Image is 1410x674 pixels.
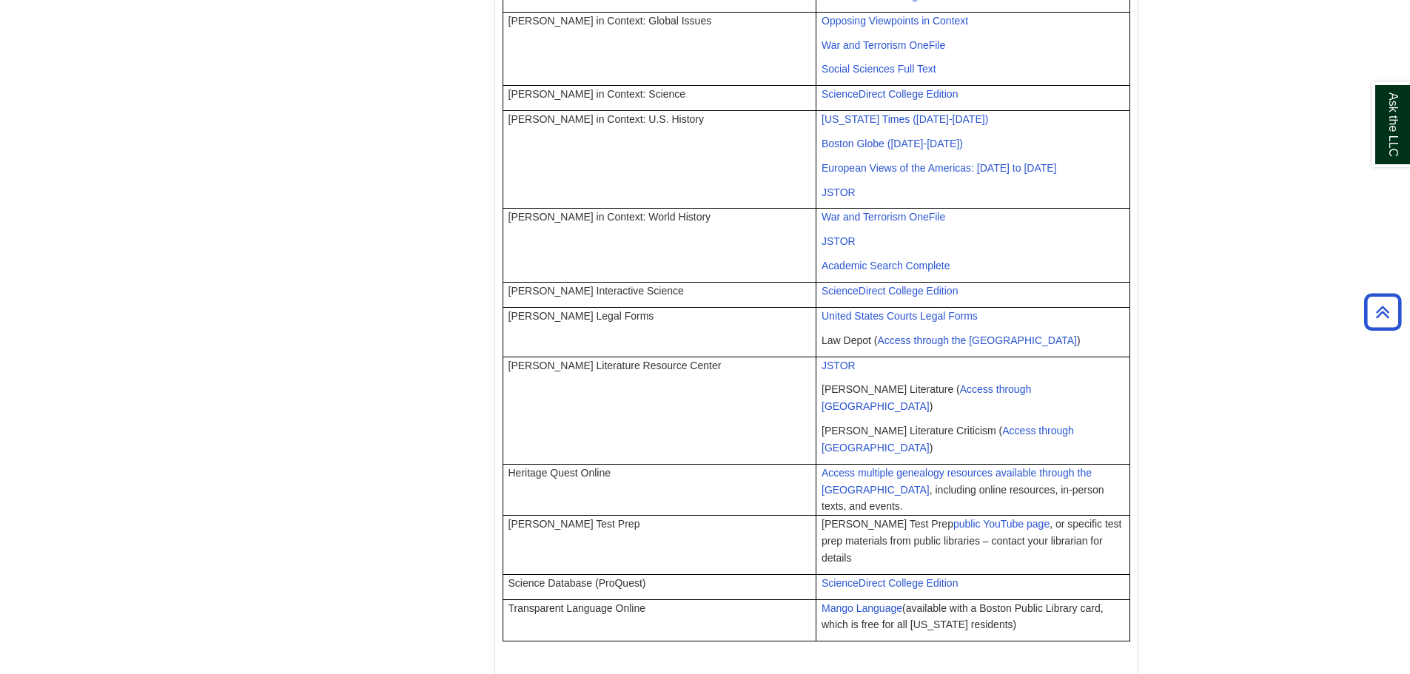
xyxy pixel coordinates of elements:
a: Access through [GEOGRAPHIC_DATA] [822,425,1074,454]
a: ScienceDirect College Edition [822,87,958,100]
span: [PERSON_NAME] Interactive Science [508,285,684,297]
span: [PERSON_NAME] Literature Resource Center [508,360,722,371]
a: JSTOR [822,186,856,198]
span: Boston Globe ([DATE]-[DATE]) [822,138,963,149]
span: Opposing Viewpoints in Context [822,15,968,27]
span: Science Database (ProQuest) [508,577,646,589]
a: public YouTube page [953,518,1050,530]
span: ScienceDirect College Edition [822,285,958,297]
a: Academic Search Complete [822,259,950,272]
span: Transparent Language Online [508,602,646,614]
span: JSTOR [822,360,856,371]
span: War and Terrorism OneFile [822,211,945,223]
a: JSTOR [822,359,856,371]
a: United States Courts Legal Forms [822,309,978,322]
span: [PERSON_NAME] Test Prep , or specific test prep materials from public libraries – contact your li... [822,518,1121,564]
span: [PERSON_NAME] in Context: Global Issues [508,15,712,27]
a: ScienceDirect College Edition [822,284,958,297]
a: Social Sciences Full Text [822,62,936,75]
span: [PERSON_NAME] Legal Forms [508,310,654,322]
span: Social Sciences Full Text [822,63,936,75]
span: [PERSON_NAME] Literature ( ) [822,383,1031,412]
span: [PERSON_NAME] Literature Criticism ( ) [822,425,1074,454]
a: [US_STATE] Times ([DATE]-[DATE]) [822,112,988,125]
span: [PERSON_NAME] in Context: World History [508,211,711,223]
a: European Views of the Americas: [DATE] to [DATE] [822,161,1056,174]
a: Opposing Viewpoints in Context [822,14,968,27]
span: United States Courts Legal Forms [822,310,978,322]
span: War and Terrorism OneFile [822,39,945,51]
span: European Views of the Americas: [DATE] to [DATE] [822,162,1056,174]
a: Access through the [GEOGRAPHIC_DATA] [877,334,1076,346]
a: Back to Top [1359,302,1406,322]
span: [PERSON_NAME] in Context: Science [508,88,686,100]
a: JSTOR [822,235,856,247]
span: (available with a Boston Public Library card, which is free for all [US_STATE] residents) [822,602,1104,631]
a: War and Terrorism OneFile [822,210,945,223]
span: Heritage Quest Online [508,467,611,479]
span: JSTOR [822,186,856,198]
a: War and Terrorism OneFile [822,38,945,51]
a: Mango Language [822,602,902,614]
a: ScienceDirect College Edition [822,576,958,589]
span: [PERSON_NAME] Test Prep [508,518,640,530]
span: [PERSON_NAME] in Context: U.S. History [508,113,705,125]
span: Academic Search Complete [822,260,950,272]
span: ScienceDirect College Edition [822,88,958,100]
a: Access multiple genealogy resources available through the [GEOGRAPHIC_DATA] [822,467,1092,496]
span: , including online resources, in-person texts, and events. [822,467,1104,513]
span: Law Depot ( ) [822,334,1081,346]
a: Boston Globe ([DATE]-[DATE]) [822,137,963,149]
